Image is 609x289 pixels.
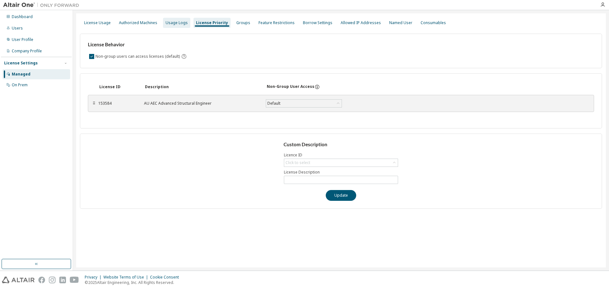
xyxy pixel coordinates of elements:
[421,20,446,25] div: Consumables
[92,101,96,106] div: ⠿
[266,100,342,107] div: Default
[99,84,137,89] div: License ID
[150,275,183,280] div: Cookie Consent
[98,101,136,106] div: 153584
[12,14,33,19] div: Dashboard
[49,277,56,283] img: instagram.svg
[12,37,33,42] div: User Profile
[326,190,356,201] button: Update
[284,159,398,167] div: Click to select
[166,20,188,25] div: Usage Logs
[84,20,111,25] div: License Usage
[88,42,186,48] h3: License Behavior
[70,277,79,283] img: youtube.svg
[12,49,42,54] div: Company Profile
[144,101,258,106] div: AU AEC Advanced Structural Engineer
[95,53,181,60] label: Non-group users can access licenses (default)
[341,20,381,25] div: Allowed IP Addresses
[259,20,295,25] div: Feature Restrictions
[284,141,399,148] h3: Custom Description
[284,170,398,175] label: License Description
[85,275,103,280] div: Privacy
[267,84,314,90] div: Non-Group User Access
[196,20,228,25] div: License Priority
[145,84,259,89] div: Description
[284,153,398,158] label: Licence ID
[285,160,310,165] div: Click to select
[303,20,332,25] div: Borrow Settings
[119,20,157,25] div: Authorized Machines
[236,20,250,25] div: Groups
[38,277,45,283] img: facebook.svg
[2,277,35,283] img: altair_logo.svg
[12,26,23,31] div: Users
[12,72,30,77] div: Managed
[3,2,82,8] img: Altair One
[181,54,187,59] svg: By default any user not assigned to any group can access any license. Turn this setting off to di...
[103,275,150,280] div: Website Terms of Use
[85,280,183,285] p: © 2025 Altair Engineering, Inc. All Rights Reserved.
[12,82,28,88] div: On Prem
[4,61,38,66] div: License Settings
[266,100,281,107] div: Default
[59,277,66,283] img: linkedin.svg
[389,20,412,25] div: Named User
